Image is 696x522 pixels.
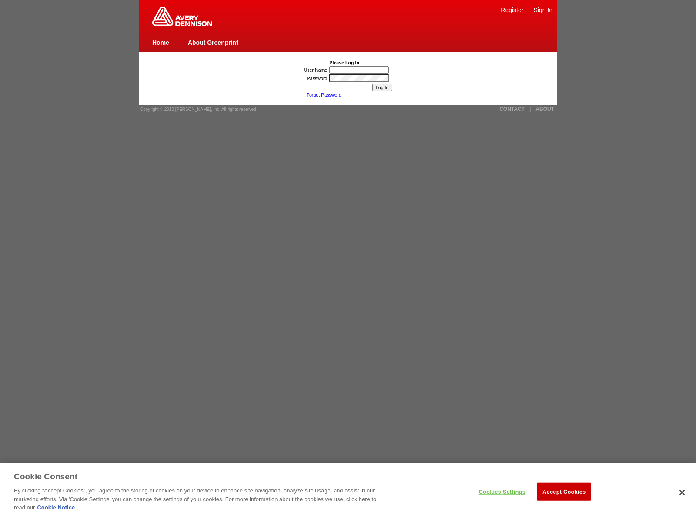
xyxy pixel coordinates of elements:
[372,84,392,91] input: Log In
[307,76,329,81] label: Password:
[499,106,525,112] a: CONTACT
[152,39,169,46] a: Home
[673,483,692,502] button: Close
[501,7,523,13] a: Register
[529,106,531,112] a: |
[152,22,212,27] a: Greenprint
[475,483,529,500] button: Cookies Settings
[306,92,341,97] a: Forgot Password
[37,504,75,511] a: Cookie Notice
[537,482,591,501] button: Accept Cookies
[533,7,552,13] a: Sign In
[188,39,238,46] a: About Greenprint
[304,67,329,73] label: User Name:
[329,60,359,65] b: Please Log In
[535,106,554,112] a: ABOUT
[152,7,212,26] img: Home
[14,472,77,482] h3: Cookie Consent
[14,486,383,512] p: By clicking “Accept Cookies”, you agree to the storing of cookies on your device to enhance site ...
[140,107,258,112] span: Copyright © 2012 [PERSON_NAME], Inc. All rights reserved.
